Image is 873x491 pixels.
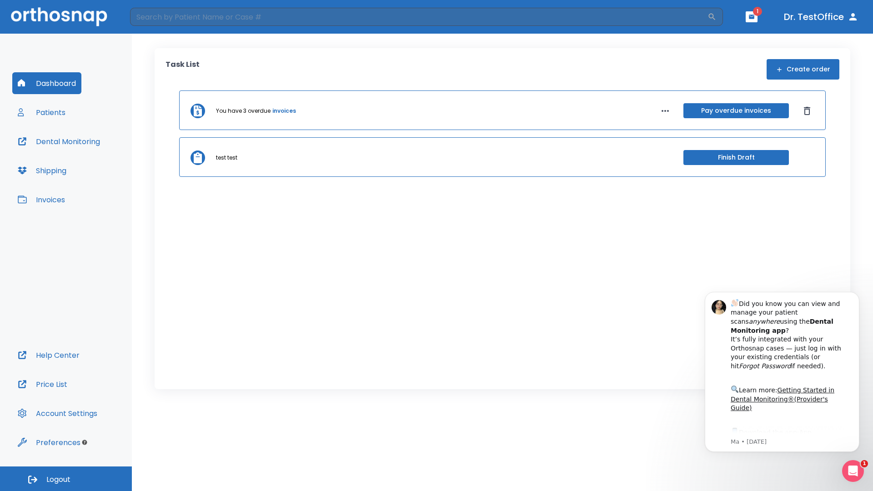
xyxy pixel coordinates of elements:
[216,107,271,115] p: You have 3 overdue
[12,431,86,453] button: Preferences
[166,59,200,80] p: Task List
[12,402,103,424] button: Account Settings
[216,154,237,162] p: test test
[683,150,789,165] button: Finish Draft
[12,344,85,366] button: Help Center
[12,101,71,123] button: Patients
[753,7,762,16] span: 1
[40,160,154,168] p: Message from Ma, sent 4w ago
[130,8,707,26] input: Search by Patient Name or Case #
[46,475,70,485] span: Logout
[683,103,789,118] button: Pay overdue invoices
[40,150,120,167] a: App Store
[800,104,814,118] button: Dismiss
[11,7,107,26] img: Orthosnap
[40,148,154,195] div: Download the app: | ​ Let us know if you need help getting started!
[12,373,73,395] button: Price List
[767,59,839,80] button: Create order
[780,9,862,25] button: Dr. TestOffice
[12,160,72,181] button: Shipping
[861,460,868,467] span: 1
[12,189,70,210] button: Invoices
[691,278,873,466] iframe: Intercom notifications message
[80,438,89,446] div: Tooltip anchor
[12,72,81,94] button: Dashboard
[842,460,864,482] iframe: Intercom live chat
[12,130,105,152] button: Dental Monitoring
[272,107,296,115] a: invoices
[154,20,161,27] button: Dismiss notification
